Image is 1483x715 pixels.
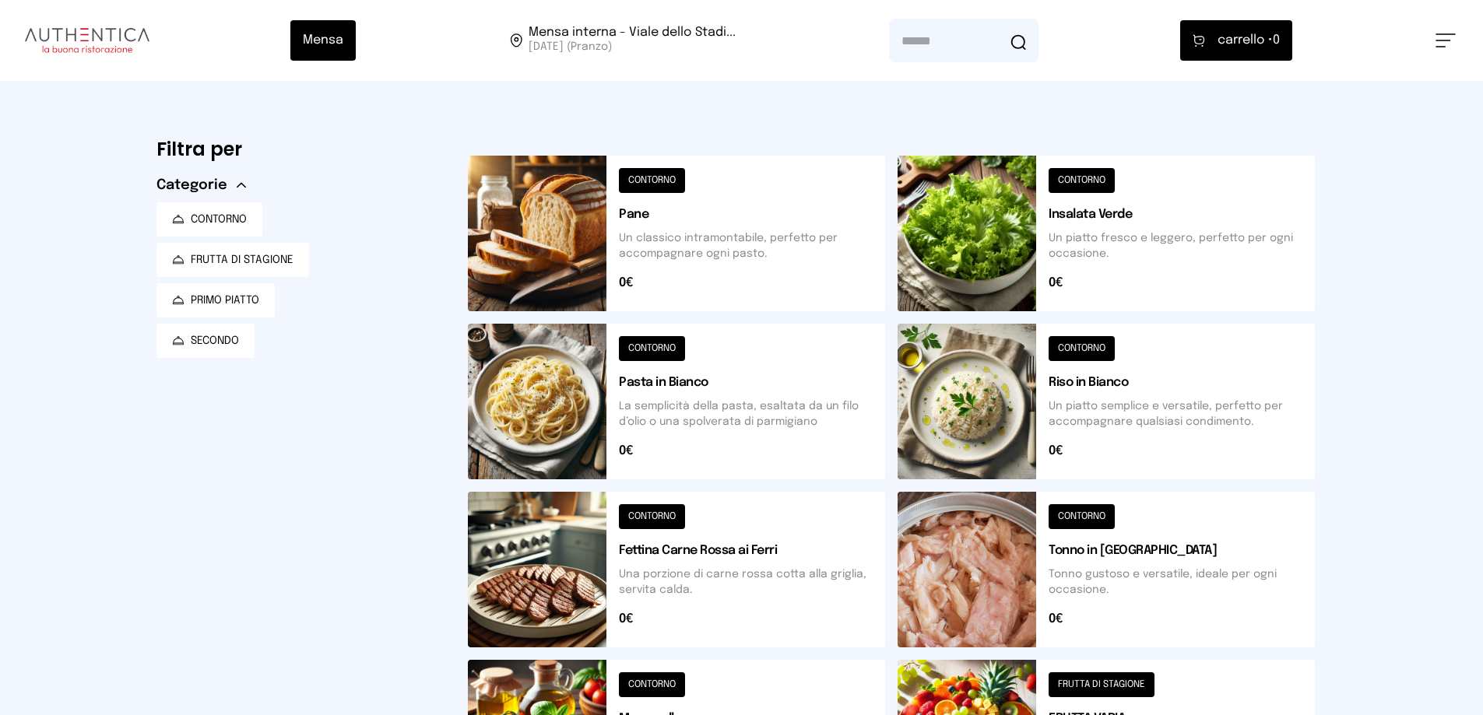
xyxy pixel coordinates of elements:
[156,137,443,162] h6: Filtra per
[156,174,227,196] span: Categorie
[191,252,293,268] span: FRUTTA DI STAGIONE
[156,174,246,196] button: Categorie
[529,39,736,54] span: [DATE] (Pranzo)
[1218,31,1280,50] span: 0
[1180,20,1292,61] button: carrello •0
[290,20,356,61] button: Mensa
[1218,31,1273,50] span: carrello •
[156,283,275,317] button: PRIMO PIATTO
[191,333,239,349] span: SECONDO
[25,28,149,53] img: logo.8f33a47.png
[191,212,247,227] span: CONTORNO
[156,324,255,358] button: SECONDO
[156,243,309,277] button: FRUTTA DI STAGIONE
[156,202,262,237] button: CONTORNO
[191,293,259,308] span: PRIMO PIATTO
[529,26,736,54] span: Viale dello Stadio, 77, 05100 Terni TR, Italia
